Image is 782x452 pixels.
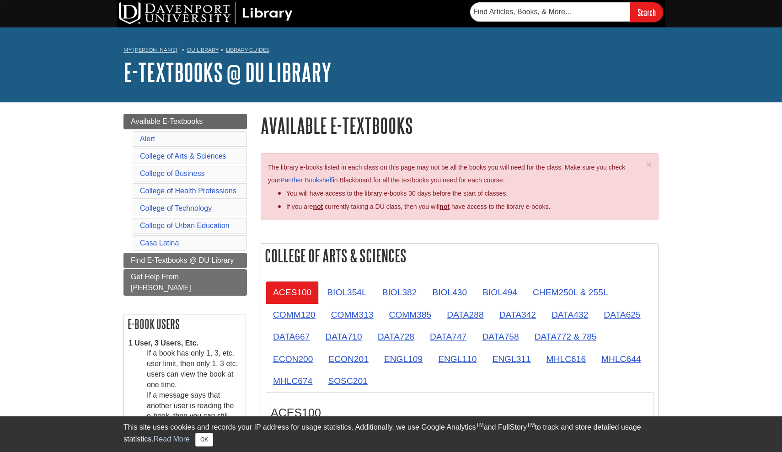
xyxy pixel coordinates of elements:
a: Panther Bookshelf [280,176,332,184]
a: ENGL109 [377,348,430,370]
a: E-Textbooks @ DU Library [123,58,332,86]
a: BIOL382 [375,281,424,303]
a: DATA625 [596,303,648,326]
a: ACES100 [266,281,319,303]
span: If you are currently taking a DU class, then you will have access to the library e-books. [286,203,550,210]
a: MHLC674 [266,370,320,392]
a: DATA728 [370,325,422,348]
a: Find E-Textbooks @ DU Library [123,253,247,268]
a: College of Technology [140,204,212,212]
h3: ACES100 [271,406,648,420]
a: COMM385 [382,303,439,326]
a: College of Business [140,170,204,177]
a: Read More [154,435,190,443]
span: × [646,159,652,170]
a: MHLC644 [594,348,648,370]
a: DATA342 [492,303,543,326]
input: Find Articles, Books, & More... [470,2,630,21]
button: Close [195,433,213,447]
a: DATA758 [475,325,526,348]
sup: TM [476,422,483,428]
dt: 1 User, 3 Users, Etc. [129,338,241,349]
span: Find E-Textbooks @ DU Library [131,256,234,264]
a: College of Urban Education [140,222,230,229]
a: My [PERSON_NAME] [123,46,177,54]
strong: not [313,203,323,210]
a: DATA288 [439,303,491,326]
a: College of Health Professions [140,187,236,195]
button: Close [646,160,652,169]
a: DU Library [187,47,219,53]
a: ECON200 [266,348,320,370]
a: BIOL494 [475,281,525,303]
a: DATA710 [318,325,369,348]
sup: TM [527,422,535,428]
a: COMM313 [324,303,381,326]
div: This site uses cookies and records your IP address for usage statistics. Additionally, we use Goo... [123,422,659,447]
a: DATA432 [544,303,595,326]
a: Get Help From [PERSON_NAME] [123,269,247,296]
h1: Available E-Textbooks [261,114,659,137]
span: You will have access to the library e-books 30 days before the start of classes. [286,190,508,197]
a: ENGL311 [485,348,538,370]
a: DATA667 [266,325,317,348]
a: BIOL430 [425,281,474,303]
u: not [439,203,450,210]
a: College of Arts & Sciences [140,152,226,160]
a: Alert [140,135,155,143]
input: Search [630,2,663,22]
a: CHEM250L & 255L [525,281,616,303]
nav: breadcrumb [123,44,659,58]
a: DATA747 [423,325,474,348]
a: COMM120 [266,303,323,326]
h2: College of Arts & Sciences [261,244,658,268]
a: Library Guides [226,47,269,53]
a: DATA772 & 785 [527,325,604,348]
span: Available E-Textbooks [131,117,203,125]
img: DU Library [119,2,293,24]
a: ECON201 [321,348,375,370]
a: BIOL354L [320,281,374,303]
a: MHLC616 [539,348,593,370]
form: Searches DU Library's articles, books, and more [470,2,663,22]
a: ENGL110 [431,348,484,370]
span: The library e-books listed in each class on this page may not be all the books you will need for ... [268,164,625,184]
a: SOSC201 [321,370,375,392]
span: Get Help From [PERSON_NAME] [131,273,191,292]
h2: E-book Users [124,314,246,334]
a: Available E-Textbooks [123,114,247,129]
a: Casa Latina [140,239,179,247]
